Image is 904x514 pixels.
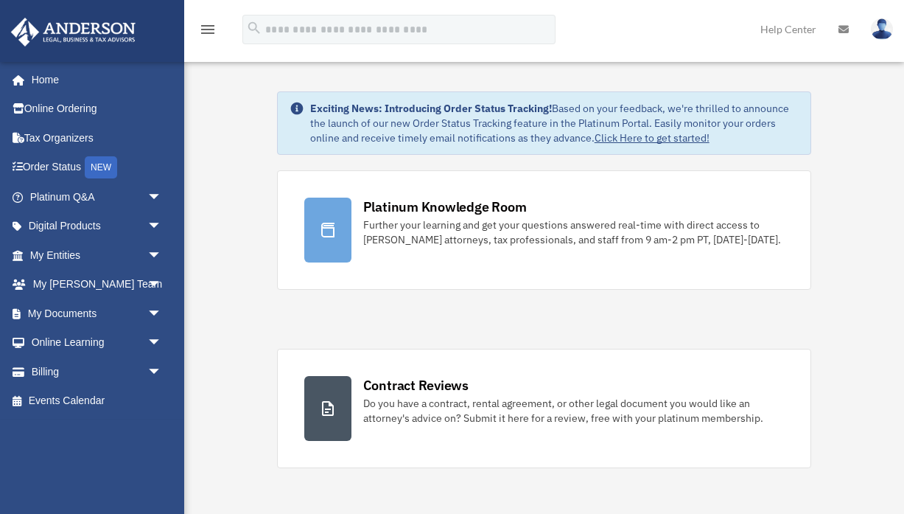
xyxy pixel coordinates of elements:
a: menu [199,26,217,38]
span: arrow_drop_down [147,328,177,358]
div: Based on your feedback, we're thrilled to announce the launch of our new Order Status Tracking fe... [310,101,799,145]
a: My Entitiesarrow_drop_down [10,240,184,270]
div: Further your learning and get your questions answered real-time with direct access to [PERSON_NAM... [363,218,785,247]
img: Anderson Advisors Platinum Portal [7,18,140,46]
a: Events Calendar [10,386,184,416]
a: My [PERSON_NAME] Teamarrow_drop_down [10,270,184,299]
div: NEW [85,156,117,178]
a: Tax Organizers [10,123,184,153]
a: Platinum Knowledge Room Further your learning and get your questions answered real-time with dire... [277,170,812,290]
a: Online Learningarrow_drop_down [10,328,184,358]
span: arrow_drop_down [147,357,177,387]
a: Click Here to get started! [595,131,709,145]
strong: Exciting News: Introducing Order Status Tracking! [310,102,552,115]
div: Platinum Knowledge Room [363,198,527,216]
span: arrow_drop_down [147,270,177,300]
a: Platinum Q&Aarrow_drop_down [10,182,184,212]
div: Do you have a contract, rental agreement, or other legal document you would like an attorney's ad... [363,396,785,426]
a: Contract Reviews Do you have a contract, rental agreement, or other legal document you would like... [277,349,812,468]
i: menu [199,21,217,38]
img: User Pic [871,18,893,40]
a: Billingarrow_drop_down [10,357,184,386]
span: arrow_drop_down [147,182,177,212]
a: My Documentsarrow_drop_down [10,299,184,328]
span: arrow_drop_down [147,299,177,329]
span: arrow_drop_down [147,212,177,242]
a: Online Ordering [10,94,184,124]
div: Contract Reviews [363,376,469,395]
span: arrow_drop_down [147,240,177,271]
a: Home [10,65,177,94]
a: Order StatusNEW [10,153,184,183]
a: Digital Productsarrow_drop_down [10,212,184,241]
i: search [246,20,262,36]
